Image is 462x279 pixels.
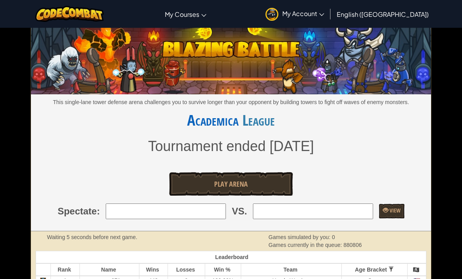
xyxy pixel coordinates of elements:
[343,242,362,248] span: 880806
[169,172,293,196] a: Play Arena
[80,263,139,276] th: Name
[205,263,241,276] th: Win %
[265,8,278,21] img: avatar
[139,263,168,276] th: Wins
[161,4,210,25] a: My Courses
[282,9,324,18] span: My Account
[215,254,249,260] span: Leaderboard
[238,110,275,130] span: League
[337,10,429,18] span: English ([GEOGRAPHIC_DATA])
[333,4,433,25] a: English ([GEOGRAPHIC_DATA])
[342,263,408,276] th: Age Bracket
[241,263,342,276] th: Team
[58,205,97,218] span: Spectate
[214,179,248,189] span: Play Arena
[148,138,314,154] span: Tournament ended [DATE]
[168,263,205,276] th: Losses
[187,110,238,130] a: Academica
[262,2,328,26] a: My Account
[232,205,247,218] span: VS.
[31,25,431,94] img: Blazing Battle
[269,242,343,248] span: Games currently in the queue:
[332,234,335,240] span: 0
[51,263,79,276] th: Rank
[35,6,104,22] img: CodeCombat logo
[31,98,431,106] p: This single-lane tower defense arena challenges you to survive longer than your opponent by build...
[47,234,137,240] strong: Waiting 5 seconds before next game.
[165,10,199,18] span: My Courses
[388,207,401,214] span: View
[269,234,332,240] span: Games simulated by you:
[407,263,426,276] th: 🏴‍☠️
[97,205,100,218] span: :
